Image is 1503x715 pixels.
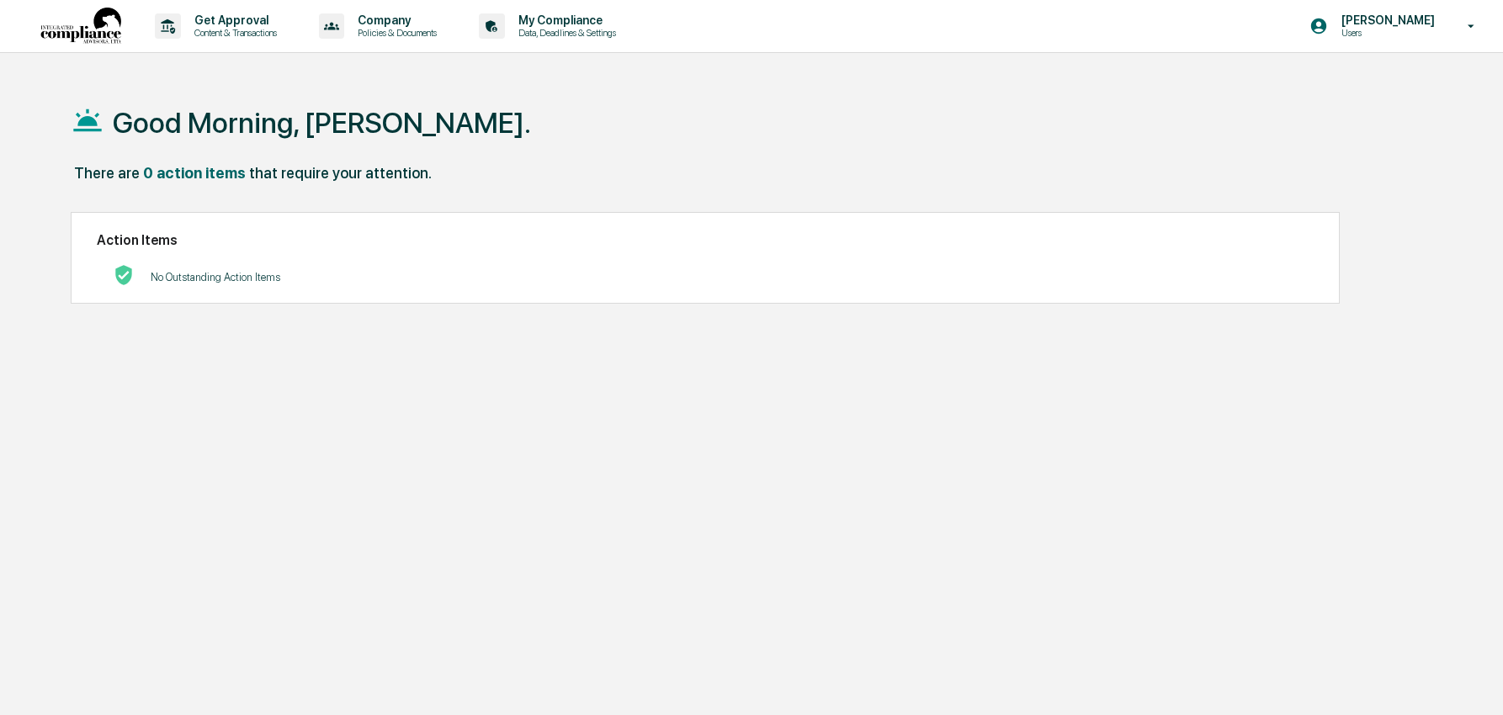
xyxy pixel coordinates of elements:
p: Users [1328,27,1443,39]
p: Policies & Documents [344,27,445,39]
p: Content & Transactions [181,27,285,39]
div: that require your attention. [249,164,432,182]
div: 0 action items [143,164,246,182]
p: No Outstanding Action Items [151,271,280,283]
h1: Good Morning, [PERSON_NAME]. [113,106,531,140]
p: Company [344,13,445,27]
p: Get Approval [181,13,285,27]
p: Data, Deadlines & Settings [505,27,624,39]
img: No Actions logo [114,265,134,285]
p: [PERSON_NAME] [1328,13,1443,27]
p: My Compliance [505,13,624,27]
h2: Action Items [97,232,1314,248]
img: logo [40,8,121,45]
div: There are [74,164,140,182]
